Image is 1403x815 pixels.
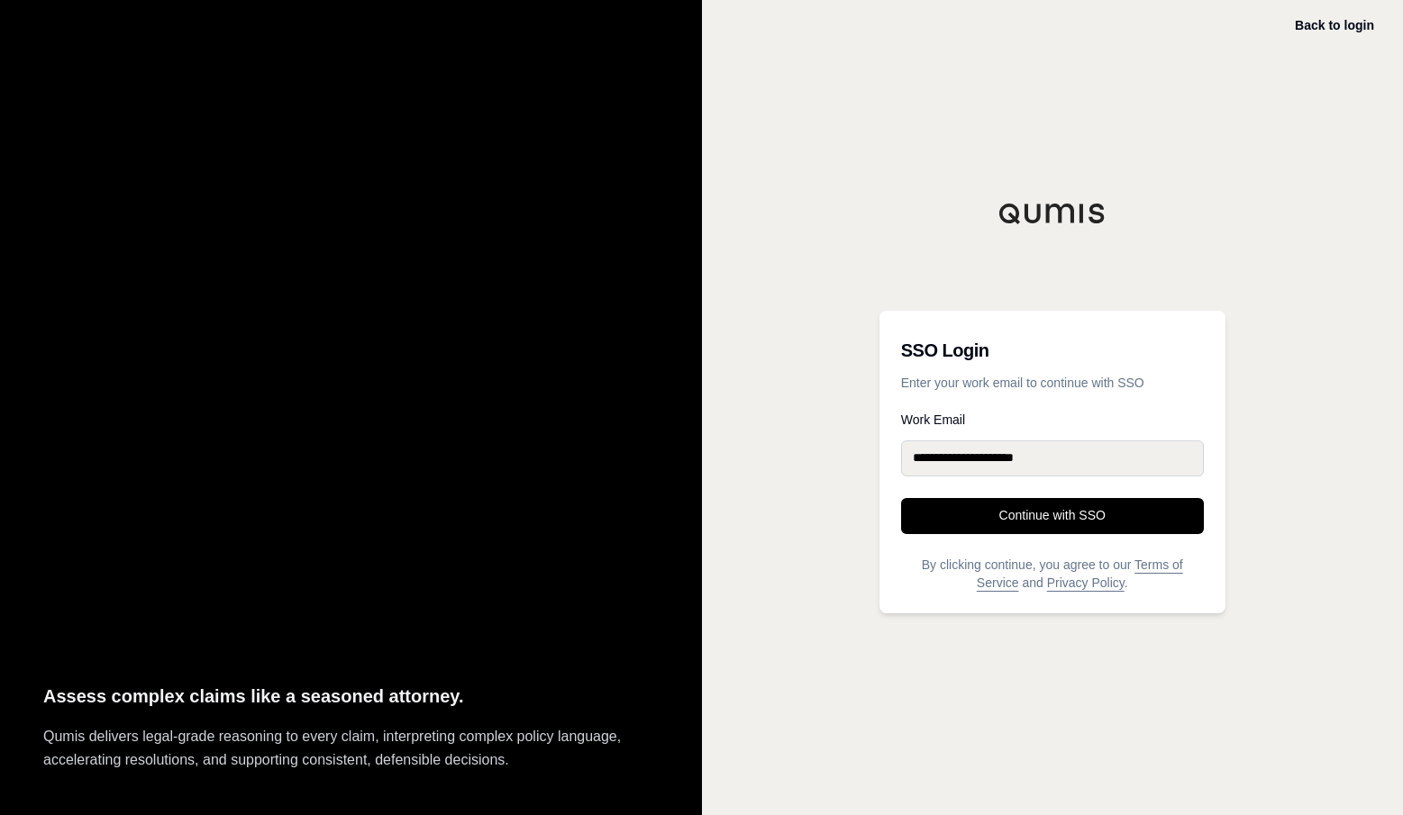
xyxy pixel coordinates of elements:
[1047,575,1125,590] a: Privacy Policy
[901,374,1204,392] p: Enter your work email to continue with SSO
[43,725,659,772] p: Qumis delivers legal-grade reasoning to every claim, interpreting complex policy language, accele...
[977,557,1183,590] a: Terms of Service
[901,556,1204,592] p: By clicking continue, you agree to our and .
[1295,18,1374,32] a: Back to login
[901,498,1204,534] button: Continue with SSO
[43,682,659,711] p: Assess complex claims like a seasoned attorney.
[901,413,1204,426] label: Work Email
[901,332,1204,368] h3: SSO Login
[998,203,1107,224] img: Qumis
